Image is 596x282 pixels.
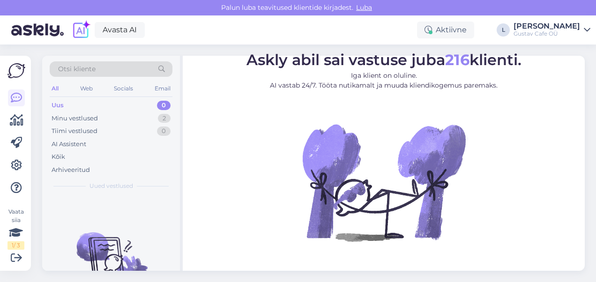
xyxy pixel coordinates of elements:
[7,208,24,250] div: Vaata siia
[52,126,97,136] div: Tiimi vestlused
[514,22,590,37] a: [PERSON_NAME]Gustav Cafe OÜ
[157,101,171,110] div: 0
[353,3,375,12] span: Luba
[52,101,64,110] div: Uus
[52,165,90,175] div: Arhiveeritud
[445,51,469,69] b: 216
[153,82,172,95] div: Email
[112,82,135,95] div: Socials
[7,63,25,78] img: Askly Logo
[514,22,580,30] div: [PERSON_NAME]
[246,71,521,90] p: Iga klient on oluline. AI vastab 24/7. Tööta nutikamalt ja muuda kliendikogemus paremaks.
[95,22,145,38] a: Avasta AI
[78,82,95,95] div: Web
[417,22,474,38] div: Aktiivne
[246,51,521,69] span: Askly abil sai vastuse juba klienti.
[299,98,468,267] img: No Chat active
[158,114,171,123] div: 2
[52,114,98,123] div: Minu vestlused
[71,20,91,40] img: explore-ai
[89,182,133,190] span: Uued vestlused
[58,64,96,74] span: Otsi kliente
[7,241,24,250] div: 1 / 3
[514,30,580,37] div: Gustav Cafe OÜ
[52,140,86,149] div: AI Assistent
[50,82,60,95] div: All
[497,23,510,37] div: L
[52,152,65,162] div: Kõik
[157,126,171,136] div: 0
